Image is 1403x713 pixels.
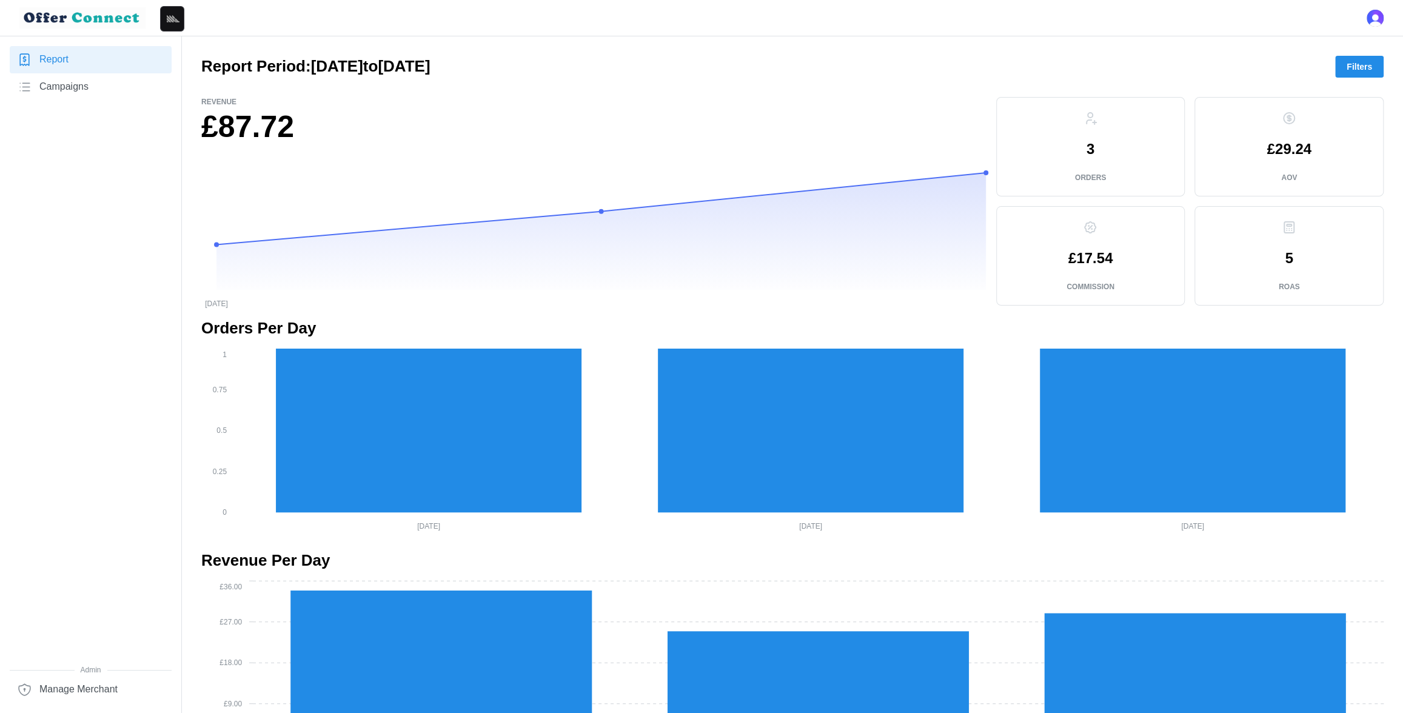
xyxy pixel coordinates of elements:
[201,550,1384,571] h2: Revenue Per Day
[1267,142,1311,156] p: £29.24
[1367,10,1384,27] img: 's logo
[224,700,242,708] tspan: £9.00
[10,46,172,73] a: Report
[39,79,89,95] span: Campaigns
[1279,282,1300,292] p: ROAS
[799,521,822,530] tspan: [DATE]
[39,52,69,67] span: Report
[219,618,242,626] tspan: £27.00
[1181,521,1204,530] tspan: [DATE]
[1347,56,1372,77] span: Filters
[223,350,227,358] tspan: 1
[201,56,430,77] h2: Report Period: [DATE] to [DATE]
[39,682,118,697] span: Manage Merchant
[213,467,227,476] tspan: 0.25
[417,521,440,530] tspan: [DATE]
[1066,282,1114,292] p: Commission
[10,676,172,703] a: Manage Merchant
[1285,251,1293,266] p: 5
[201,318,1384,339] h2: Orders Per Day
[213,386,227,394] tspan: 0.75
[205,299,228,307] tspan: [DATE]
[1367,10,1384,27] button: Open user button
[1068,251,1113,266] p: £17.54
[223,508,227,517] tspan: 0
[219,583,242,591] tspan: £36.00
[216,426,227,435] tspan: 0.5
[201,97,986,107] p: Revenue
[19,7,146,28] img: loyalBe Logo
[1335,56,1384,78] button: Filters
[219,658,242,667] tspan: £18.00
[10,664,172,676] span: Admin
[1075,173,1106,183] p: Orders
[10,73,172,101] a: Campaigns
[201,107,986,147] h1: £87.72
[1087,142,1094,156] p: 3
[1281,173,1297,183] p: AOV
